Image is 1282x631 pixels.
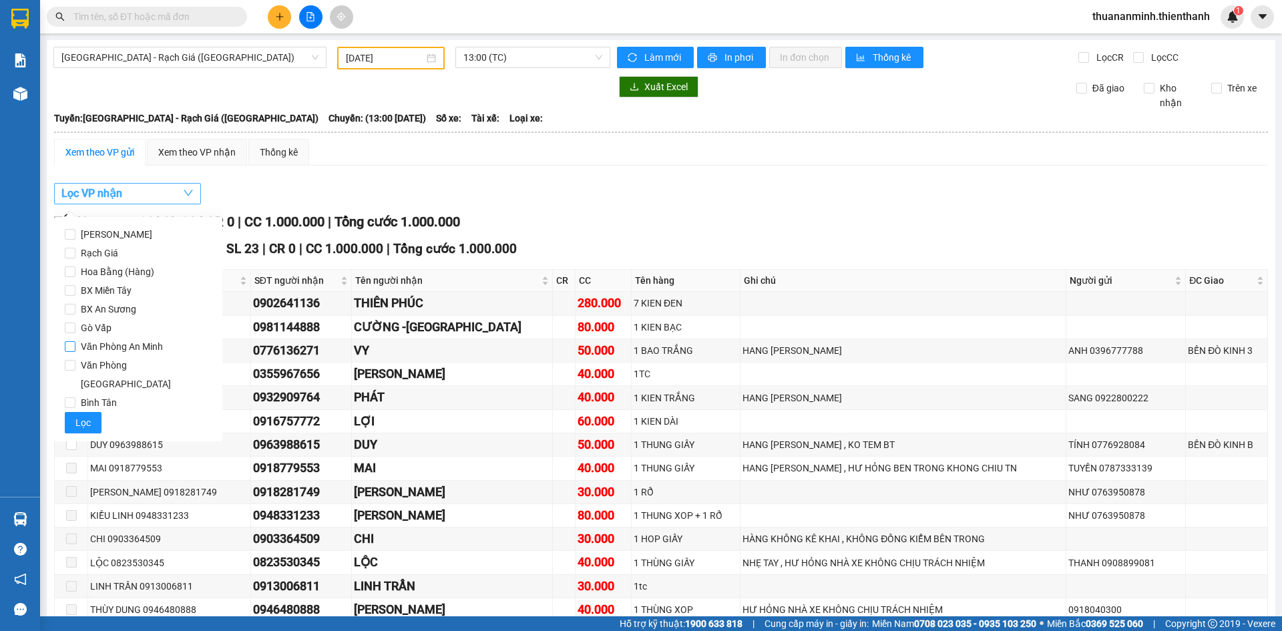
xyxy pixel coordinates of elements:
div: 1 THUNG GIẤY [634,461,738,475]
b: Tuyến: [GEOGRAPHIC_DATA] - Rạch Giá ([GEOGRAPHIC_DATA]) [54,113,318,124]
th: CC [576,270,632,292]
sup: 1 [1234,6,1243,15]
td: THÙY CHERY [352,481,553,504]
span: Xuất Excel [644,79,688,94]
div: 1 HOP GIẤY [634,532,738,546]
div: NHƯ 0763950878 [1068,508,1184,523]
div: 80.000 [578,318,629,337]
div: 0823530345 [253,553,350,572]
span: ⚪️ [1040,621,1044,626]
button: aim [330,5,353,29]
div: 40.000 [578,365,629,383]
span: Tên người nhận [355,273,539,288]
div: [PERSON_NAME] [354,600,550,619]
div: HÀNG KHÔNG KÊ KHAI , KHÔNG ĐỒNG KIỂM BÊN TRONG [742,532,1063,546]
span: Văn Phòng [GEOGRAPHIC_DATA] [75,356,212,393]
span: Lọc CR [1091,50,1126,65]
div: 1 THÙNG GIẤY [634,556,738,570]
div: 0902641136 [253,294,350,312]
div: 0918779553 [253,459,350,477]
div: 1 KIEN BẠC [634,320,738,335]
div: LỢI [354,412,550,431]
div: 1 THÙNG XOP [634,602,738,617]
span: file-add [306,12,315,21]
td: DUY [352,433,553,457]
div: LỘC 0823530345 [90,556,248,570]
td: 0913006811 [251,575,353,598]
div: NHƯ 0763950878 [1068,485,1184,499]
div: CHI 0903364509 [90,532,248,546]
th: Tên hàng [632,270,740,292]
div: HANG [PERSON_NAME] , HƯ HỎNG BEN TRONG KHONG CHIU TN [742,461,1063,475]
button: In đơn chọn [769,47,842,68]
span: Lọc [75,415,91,430]
div: 0948331233 [253,506,350,525]
span: Tổng cước 1.000.000 [393,241,517,256]
div: 1 RỔ [634,485,738,499]
div: 30.000 [578,483,629,501]
div: 80.000 [578,506,629,525]
button: Lọc [65,412,101,433]
th: CR [553,270,576,292]
td: THIÊN PHÚC [352,292,553,315]
span: Miền Bắc [1047,616,1143,631]
div: 7 KIEN ĐEN [634,296,738,310]
div: LỘC [354,553,550,572]
div: BẾN ĐÒ KINH 3 [1188,343,1265,358]
span: Thống kê [873,50,913,65]
span: CC 1.000.000 [244,214,325,230]
span: Số xe: [436,111,461,126]
div: THANH 0908899081 [1068,556,1184,570]
td: 0823530345 [251,551,353,574]
td: 0355967656 [251,363,353,386]
td: ĐỖ THương [352,363,553,386]
img: icon-new-feature [1227,11,1239,23]
span: CC 1.000.000 [306,241,383,256]
span: Đã giao [1087,81,1130,95]
span: download [630,82,639,93]
span: | [238,214,241,230]
strong: 0369 525 060 [1086,618,1143,629]
div: [PERSON_NAME] [354,365,550,383]
td: 0948331233 [251,504,353,528]
strong: 0708 023 035 - 0935 103 250 [914,618,1036,629]
td: 0776136271 [251,339,353,363]
td: 0918281749 [251,481,353,504]
img: solution-icon [13,53,27,67]
td: LỢI [352,410,553,433]
input: Tìm tên, số ĐT hoặc mã đơn [73,9,231,24]
div: THÙY DUNG 0946480888 [90,602,248,617]
button: plus [268,5,291,29]
td: 0981144888 [251,316,353,339]
td: 0932909764 [251,386,353,409]
td: 0946480888 [251,598,353,622]
div: 0913006811 [253,577,350,596]
div: MAI [354,459,550,477]
div: HANG [PERSON_NAME] [742,343,1063,358]
span: | [753,616,755,631]
input: 12/09/2025 [346,51,424,65]
span: | [220,241,223,256]
div: BẾN ĐÒ KINH B [1188,437,1265,452]
button: file-add [299,5,323,29]
span: | [328,214,331,230]
button: caret-down [1251,5,1274,29]
div: CHI [354,530,550,548]
div: TUYỀN 0787333139 [1068,461,1184,475]
span: 1 [1236,6,1241,15]
span: Miền Nam [872,616,1036,631]
span: ĐC Giao [1189,273,1254,288]
div: 1 THUNG XOP + 1 RỔ [634,508,738,523]
div: 280.000 [578,294,629,312]
img: logo-vxr [11,9,29,29]
td: 0918779553 [251,457,353,480]
div: 0946480888 [253,600,350,619]
div: 30.000 [578,530,629,548]
div: 0981144888 [253,318,350,337]
div: 1 THUNG GIẤY [634,437,738,452]
span: Chuyến: (13:00 [DATE]) [329,111,426,126]
strong: 1900 633 818 [685,618,742,629]
span: plus [275,12,284,21]
span: copyright [1208,619,1217,628]
td: VY [352,339,553,363]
